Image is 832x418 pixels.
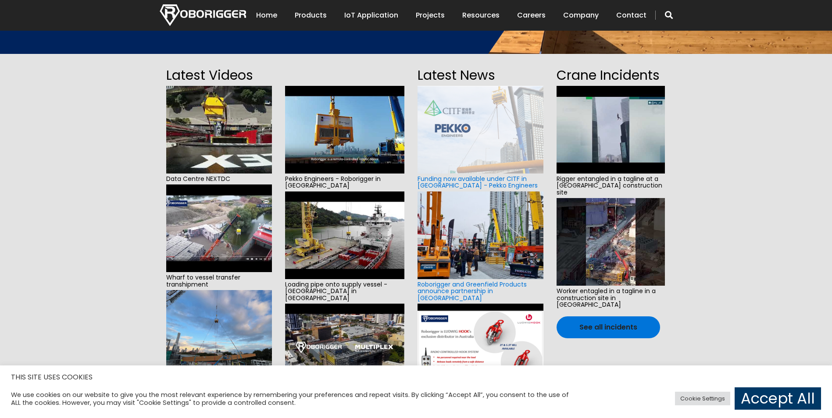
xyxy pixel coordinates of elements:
a: Resources [462,2,500,29]
span: Rigger entangled in a tagline at a [GEOGRAPHIC_DATA] construction site [557,174,665,198]
span: Wharf to vessel transfer transhipment [166,272,272,290]
span: Loading pipe onto supply vessel - [GEOGRAPHIC_DATA] in [GEOGRAPHIC_DATA] [285,279,405,304]
a: Roborigger and Greenfield Products announce partnership in [GEOGRAPHIC_DATA] [418,280,527,302]
span: Worker entagled in a tagline in a construction site in [GEOGRAPHIC_DATA] [557,286,665,310]
h5: THIS SITE USES COOKIES [11,372,821,383]
img: hqdefault.jpg [166,184,272,272]
span: Pekko Engineers - Roborigger in [GEOGRAPHIC_DATA] [285,174,405,191]
a: Cookie Settings [675,392,730,405]
a: Projects [416,2,445,29]
img: hqdefault.jpg [285,191,405,279]
a: Careers [517,2,546,29]
img: e6f0d910-cd76-44a6-a92d-b5ff0f84c0aa-2.jpg [166,290,272,378]
img: hqdefault.jpg [285,86,405,174]
a: Funding now available under CITF in [GEOGRAPHIC_DATA] - Pekko Engineers [418,174,538,190]
a: Accept All [735,387,821,410]
a: See all incidents [557,316,660,338]
h2: Latest News [418,65,543,86]
img: hqdefault.jpg [557,86,665,174]
a: IoT Application [344,2,398,29]
a: Company [563,2,599,29]
img: Nortech [160,4,246,26]
img: hqdefault.jpg [285,304,405,391]
img: hqdefault.jpg [557,198,665,286]
a: Products [295,2,327,29]
a: Home [256,2,277,29]
img: hqdefault.jpg [166,86,272,174]
h2: Latest Videos [166,65,272,86]
div: We use cookies on our website to give you the most relevant experience by remembering your prefer... [11,391,578,407]
a: Contact [616,2,646,29]
span: Data Centre NEXTDC [166,174,272,184]
h2: Crane Incidents [557,65,665,86]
